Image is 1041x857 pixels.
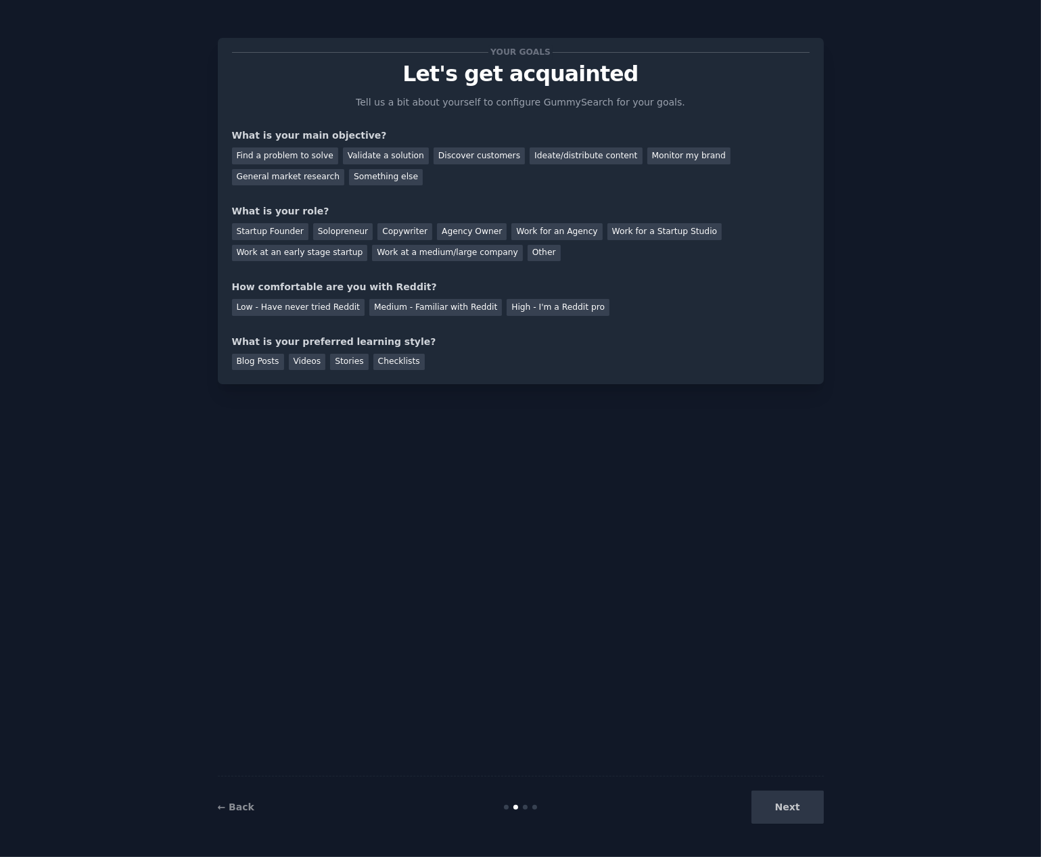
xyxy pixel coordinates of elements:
div: Something else [349,169,423,186]
div: Low - Have never tried Reddit [232,299,365,316]
div: What is your role? [232,204,810,218]
div: General market research [232,169,345,186]
p: Let's get acquainted [232,62,810,86]
div: How comfortable are you with Reddit? [232,280,810,294]
div: Checklists [373,354,425,371]
div: Validate a solution [343,147,429,164]
div: High - I'm a Reddit pro [507,299,609,316]
div: Find a problem to solve [232,147,338,164]
div: What is your preferred learning style? [232,335,810,349]
div: Work at an early stage startup [232,245,368,262]
div: Startup Founder [232,223,308,240]
div: Work for a Startup Studio [607,223,722,240]
div: Videos [289,354,326,371]
div: Ideate/distribute content [530,147,642,164]
div: Stories [330,354,368,371]
div: Medium - Familiar with Reddit [369,299,502,316]
div: Other [528,245,561,262]
div: Work at a medium/large company [372,245,522,262]
div: Agency Owner [437,223,507,240]
div: What is your main objective? [232,129,810,143]
div: Blog Posts [232,354,284,371]
a: ← Back [218,802,254,812]
div: Monitor my brand [647,147,731,164]
div: Copywriter [377,223,432,240]
div: Discover customers [434,147,525,164]
div: Work for an Agency [511,223,602,240]
p: Tell us a bit about yourself to configure GummySearch for your goals. [350,95,691,110]
div: Solopreneur [313,223,373,240]
span: Your goals [488,45,553,60]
